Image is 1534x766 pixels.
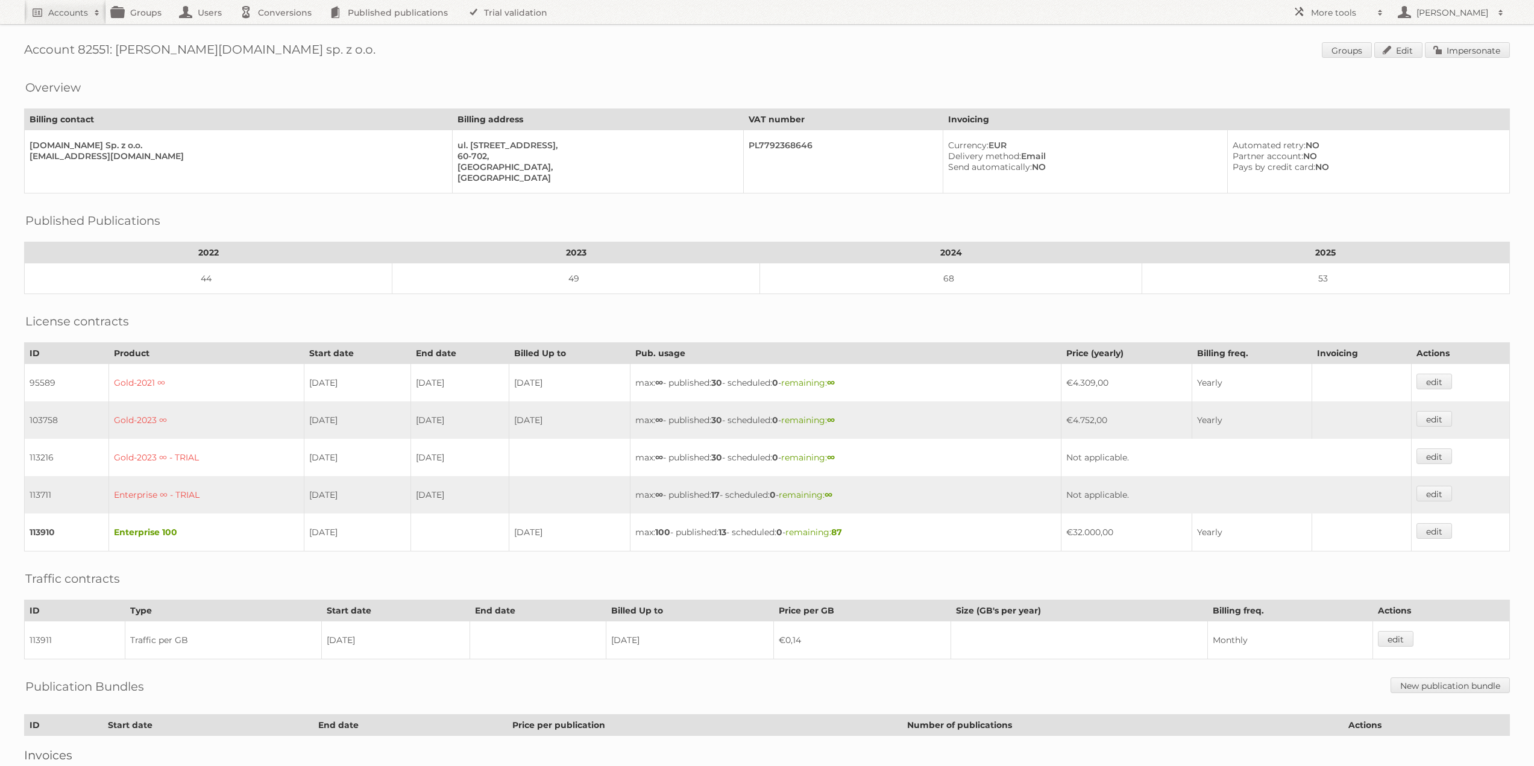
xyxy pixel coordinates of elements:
[103,715,313,736] th: Start date
[606,600,774,621] th: Billed Up to
[827,415,835,425] strong: ∞
[1374,42,1422,58] a: Edit
[25,621,125,659] td: 113911
[509,343,630,364] th: Billed Up to
[304,364,411,402] td: [DATE]
[457,151,734,162] div: 60-702,
[453,109,744,130] th: Billing address
[655,452,663,463] strong: ∞
[411,364,509,402] td: [DATE]
[827,377,835,388] strong: ∞
[1378,631,1413,647] a: edit
[25,78,81,96] h2: Overview
[304,513,411,551] td: [DATE]
[1192,401,1312,439] td: Yearly
[25,476,109,513] td: 113711
[1233,162,1315,172] span: Pays by credit card:
[1061,513,1192,551] td: €32.000,00
[509,364,630,402] td: [DATE]
[711,377,722,388] strong: 30
[411,439,509,476] td: [DATE]
[457,140,734,151] div: ul. [STREET_ADDRESS],
[125,621,322,659] td: Traffic per GB
[25,364,109,402] td: 95589
[773,600,951,621] th: Price per GB
[1061,476,1411,513] td: Not applicable.
[48,7,88,19] h2: Accounts
[25,343,109,364] th: ID
[1416,411,1452,427] a: edit
[1413,7,1492,19] h2: [PERSON_NAME]
[1207,621,1373,659] td: Monthly
[655,489,663,500] strong: ∞
[108,439,304,476] td: Gold-2023 ∞ - TRIAL
[655,377,663,388] strong: ∞
[322,621,470,659] td: [DATE]
[25,677,144,695] h2: Publication Bundles
[25,401,109,439] td: 103758
[108,401,304,439] td: Gold-2023 ∞
[1233,151,1303,162] span: Partner account:
[411,401,509,439] td: [DATE]
[781,452,835,463] span: remaining:
[411,476,509,513] td: [DATE]
[25,312,129,330] h2: License contracts
[1192,513,1312,551] td: Yearly
[313,715,507,736] th: End date
[772,452,778,463] strong: 0
[630,401,1061,439] td: max: - published: - scheduled: -
[108,476,304,513] td: Enterprise ∞ - TRIAL
[948,162,1218,172] div: NO
[25,570,120,588] h2: Traffic contracts
[304,439,411,476] td: [DATE]
[1207,600,1373,621] th: Billing freq.
[24,748,1510,762] h2: Invoices
[1416,374,1452,389] a: edit
[25,242,392,263] th: 2022
[948,140,989,151] span: Currency:
[1061,401,1192,439] td: €4.752,00
[711,489,720,500] strong: 17
[304,476,411,513] td: [DATE]
[776,527,782,538] strong: 0
[1233,140,1306,151] span: Automated retry:
[785,527,842,538] span: remaining:
[1344,715,1510,736] th: Actions
[1322,42,1372,58] a: Groups
[711,452,722,463] strong: 30
[108,343,304,364] th: Product
[770,489,776,500] strong: 0
[760,263,1142,294] td: 68
[30,151,442,162] div: [EMAIL_ADDRESS][DOMAIN_NAME]
[781,415,835,425] span: remaining:
[718,527,726,538] strong: 13
[322,600,470,621] th: Start date
[948,162,1032,172] span: Send automatically:
[655,527,670,538] strong: 100
[108,364,304,402] td: Gold-2021 ∞
[772,415,778,425] strong: 0
[457,162,734,172] div: [GEOGRAPHIC_DATA],
[411,343,509,364] th: End date
[948,140,1218,151] div: EUR
[948,151,1218,162] div: Email
[1192,343,1312,364] th: Billing freq.
[902,715,1344,736] th: Number of publications
[1192,364,1312,402] td: Yearly
[25,263,392,294] td: 44
[1416,523,1452,539] a: edit
[25,212,160,230] h2: Published Publications
[25,109,453,130] th: Billing contact
[507,715,902,736] th: Price per publication
[630,364,1061,402] td: max: - published: - scheduled: -
[457,172,734,183] div: [GEOGRAPHIC_DATA]
[1233,151,1500,162] div: NO
[24,42,1510,60] h1: Account 82551: [PERSON_NAME][DOMAIN_NAME] sp. z o.o.
[392,242,760,263] th: 2023
[630,513,1061,551] td: max: - published: - scheduled: -
[1416,486,1452,501] a: edit
[1142,242,1509,263] th: 2025
[509,513,630,551] td: [DATE]
[1416,448,1452,464] a: edit
[831,527,842,538] strong: 87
